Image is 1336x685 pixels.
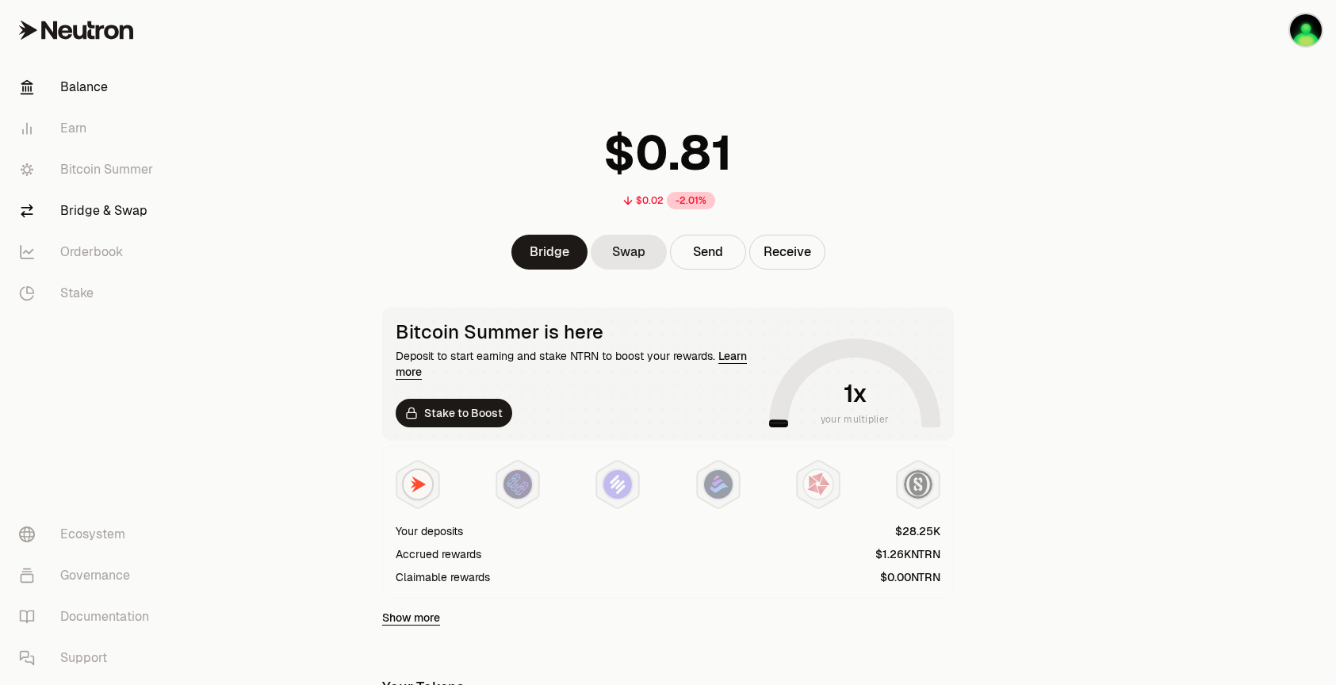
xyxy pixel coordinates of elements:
[6,67,171,108] a: Balance
[6,596,171,637] a: Documentation
[804,470,833,499] img: Mars Fragments
[396,569,490,585] div: Claimable rewards
[6,637,171,679] a: Support
[6,514,171,555] a: Ecosystem
[667,192,715,209] div: -2.01%
[636,194,664,207] div: $0.02
[404,470,432,499] img: NTRN
[821,411,890,427] span: your multiplier
[704,470,733,499] img: Bedrock Diamonds
[603,470,632,499] img: Solv Points
[591,235,667,270] a: Swap
[511,235,588,270] a: Bridge
[904,470,932,499] img: Structured Points
[396,546,481,562] div: Accrued rewards
[396,523,463,539] div: Your deposits
[396,321,763,343] div: Bitcoin Summer is here
[670,235,746,270] button: Send
[6,190,171,232] a: Bridge & Swap
[503,470,532,499] img: EtherFi Points
[1290,14,1322,46] img: KO
[6,149,171,190] a: Bitcoin Summer
[6,232,171,273] a: Orderbook
[6,273,171,314] a: Stake
[6,555,171,596] a: Governance
[396,399,512,427] a: Stake to Boost
[6,108,171,149] a: Earn
[749,235,825,270] button: Receive
[396,348,763,380] div: Deposit to start earning and stake NTRN to boost your rewards.
[382,610,440,626] a: Show more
